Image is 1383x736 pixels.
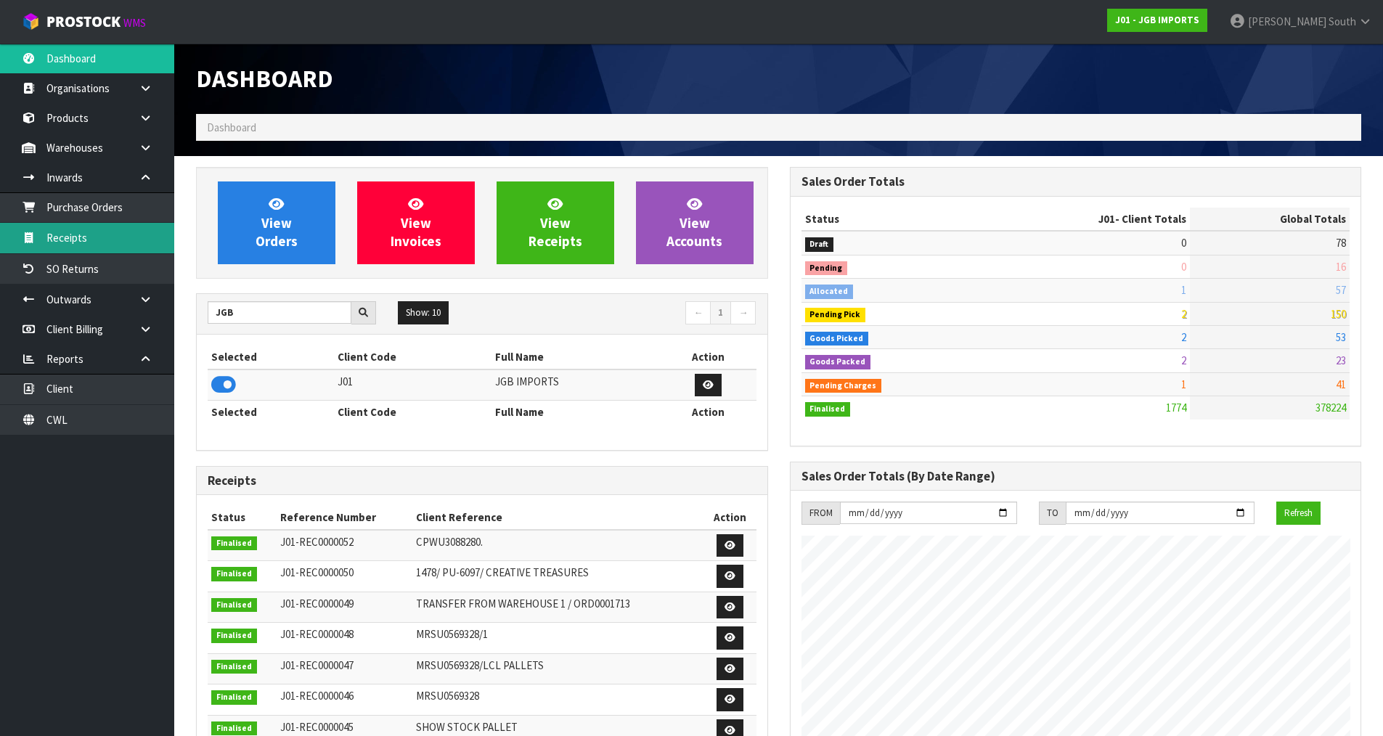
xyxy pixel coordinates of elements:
th: Client Reference [412,506,703,529]
h3: Sales Order Totals [801,175,1350,189]
span: Dashboard [196,63,333,94]
span: Pending [805,261,848,276]
strong: J01 - JGB IMPORTS [1115,14,1199,26]
a: J01 - JGB IMPORTS [1107,9,1207,32]
span: ProStock [46,12,121,31]
nav: Page navigation [493,301,756,327]
span: 0 [1181,260,1186,274]
button: Refresh [1276,502,1321,525]
div: TO [1039,502,1066,525]
span: J01-REC0000049 [280,597,354,610]
span: 2 [1181,307,1186,321]
img: cube-alt.png [22,12,40,30]
th: Reference Number [277,506,412,529]
span: 41 [1336,377,1346,391]
h3: Receipts [208,474,756,488]
th: Status [801,208,984,231]
span: Finalised [211,629,257,643]
h3: Sales Order Totals (By Date Range) [801,470,1350,483]
span: View Orders [256,195,298,250]
button: Show: 10 [398,301,449,324]
span: J01-REC0000050 [280,565,354,579]
span: Finalised [805,402,851,417]
span: Finalised [211,660,257,674]
span: Finalised [211,536,257,551]
input: Search clients [208,301,351,324]
span: Allocated [805,285,854,299]
span: J01 [1098,212,1115,226]
th: Full Name [491,401,661,424]
th: Selected [208,401,334,424]
td: JGB IMPORTS [491,369,661,401]
span: CPWU3088280. [416,535,483,549]
span: Goods Picked [805,332,869,346]
a: ViewReceipts [497,181,614,264]
span: South [1329,15,1356,28]
span: View Receipts [529,195,582,250]
span: Draft [805,237,834,252]
span: View Accounts [666,195,722,250]
span: 1 [1181,283,1186,297]
span: J01-REC0000048 [280,627,354,641]
span: 23 [1336,353,1346,367]
span: 1 [1181,377,1186,391]
th: Selected [208,345,334,369]
span: MRSU0569328/LCL PALLETS [416,658,544,672]
th: Client Code [334,345,491,369]
th: Full Name [491,345,661,369]
span: Finalised [211,598,257,613]
span: Goods Packed [805,355,871,369]
span: 16 [1336,260,1346,274]
span: 0 [1181,236,1186,250]
a: ViewOrders [218,181,335,264]
th: Client Code [334,401,491,424]
th: Global Totals [1190,208,1350,231]
span: Pending Charges [805,379,882,393]
span: SHOW STOCK PALLET [416,720,518,734]
span: View Invoices [391,195,441,250]
th: Status [208,506,277,529]
th: - Client Totals [984,208,1191,231]
span: Finalised [211,721,257,736]
span: 2 [1181,353,1186,367]
span: Finalised [211,567,257,581]
a: ← [685,301,711,324]
div: FROM [801,502,840,525]
span: TRANSFER FROM WAREHOUSE 1 / ORD0001713 [416,597,630,610]
span: Finalised [211,690,257,705]
span: MRSU0569328/1 [416,627,488,641]
th: Action [661,345,756,369]
small: WMS [123,16,146,30]
a: → [730,301,756,324]
span: 57 [1336,283,1346,297]
span: J01-REC0000047 [280,658,354,672]
span: Pending Pick [805,308,866,322]
td: J01 [334,369,491,401]
span: MRSU0569328 [416,689,479,703]
span: J01-REC0000046 [280,689,354,703]
span: 1774 [1166,401,1186,414]
th: Action [661,401,756,424]
span: 2 [1181,330,1186,344]
span: J01-REC0000052 [280,535,354,549]
span: [PERSON_NAME] [1248,15,1326,28]
th: Action [703,506,756,529]
span: 53 [1336,330,1346,344]
span: J01-REC0000045 [280,720,354,734]
a: 1 [710,301,731,324]
span: 378224 [1315,401,1346,414]
span: 78 [1336,236,1346,250]
span: 150 [1331,307,1346,321]
a: ViewInvoices [357,181,475,264]
span: 1478/ PU-6097/ CREATIVE TREASURES [416,565,589,579]
a: ViewAccounts [636,181,754,264]
span: Dashboard [207,120,256,134]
